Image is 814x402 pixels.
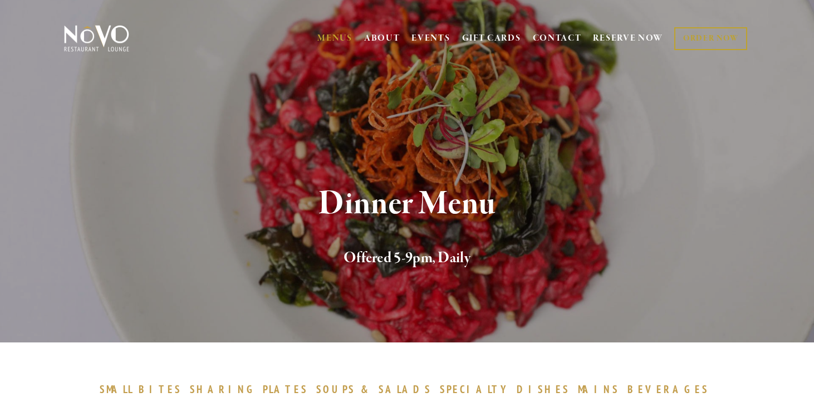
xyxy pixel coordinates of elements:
[379,383,432,396] span: SALADS
[100,383,133,396] span: SMALL
[593,28,663,49] a: RESERVE NOW
[316,383,437,396] a: SOUPS&SALADS
[361,383,373,396] span: &
[82,186,732,222] h1: Dinner Menu
[62,24,131,52] img: Novo Restaurant &amp; Lounge
[517,383,570,396] span: DISHES
[627,383,709,396] span: BEVERAGES
[578,383,620,396] span: MAINS
[440,383,575,396] a: SPECIALTYDISHES
[190,383,258,396] span: SHARING
[440,383,511,396] span: SPECIALTY
[533,28,582,49] a: CONTACT
[627,383,714,396] a: BEVERAGES
[263,383,308,396] span: PLATES
[462,28,521,49] a: GIFT CARDS
[674,27,747,50] a: ORDER NOW
[190,383,313,396] a: SHARINGPLATES
[316,383,355,396] span: SOUPS
[82,247,732,270] h2: Offered 5-9pm, Daily
[139,383,182,396] span: BITES
[578,383,625,396] a: MAINS
[100,383,187,396] a: SMALLBITES
[411,33,450,44] a: EVENTS
[317,33,352,44] a: MENUS
[364,33,400,44] a: ABOUT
